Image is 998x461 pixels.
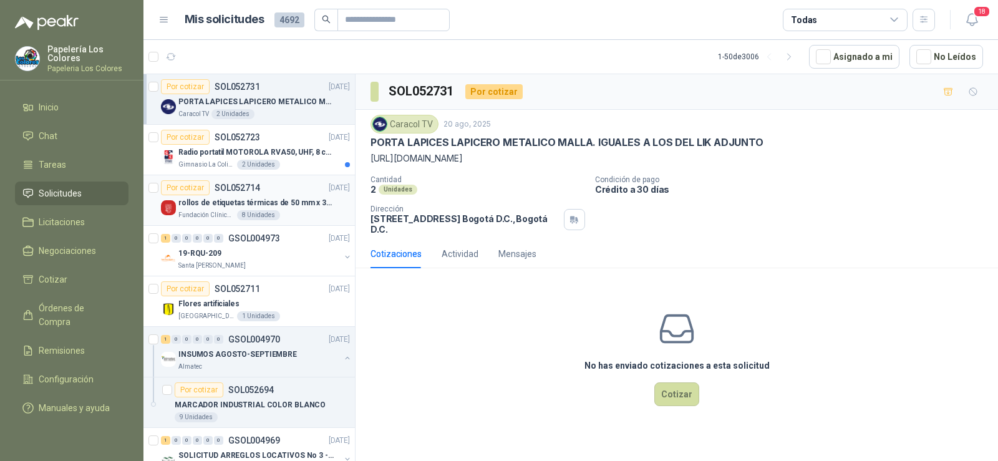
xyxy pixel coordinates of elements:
[161,335,170,344] div: 1
[329,132,350,143] p: [DATE]
[228,436,280,445] p: GSOL004969
[15,367,128,391] a: Configuración
[39,372,94,386] span: Configuración
[228,335,280,344] p: GSOL004970
[203,335,213,344] div: 0
[791,13,817,27] div: Todas
[161,79,210,94] div: Por cotizar
[654,382,699,406] button: Cotizar
[329,334,350,346] p: [DATE]
[143,74,355,125] a: Por cotizarSOL052731[DATE] Company LogoPORTA LAPICES LAPICERO METALICO MALLA. IGUALES A LOS DEL L...
[178,362,202,372] p: Almatec
[175,382,223,397] div: Por cotizar
[178,311,235,321] p: [GEOGRAPHIC_DATA]
[178,298,240,310] p: Flores artificiales
[39,401,110,415] span: Manuales y ayuda
[161,301,176,316] img: Company Logo
[161,200,176,215] img: Company Logo
[329,435,350,447] p: [DATE]
[215,284,260,293] p: SOL052711
[373,117,387,131] img: Company Logo
[193,234,202,243] div: 0
[498,247,536,261] div: Mensajes
[161,281,210,296] div: Por cotizar
[39,344,85,357] span: Remisiones
[178,248,221,260] p: 19-RQU-209
[178,261,246,271] p: Santa [PERSON_NAME]
[161,436,170,445] div: 1
[161,251,176,266] img: Company Logo
[161,332,352,372] a: 1 0 0 0 0 0 GSOL004970[DATE] Company LogoINSUMOS AGOSTO-SEPTIEMBREAlmatec
[39,273,67,286] span: Cotizar
[175,412,218,422] div: 9 Unidades
[371,175,585,184] p: Cantidad
[178,147,334,158] p: Radio portatil MOTOROLA RVA50, UHF, 8 canales, 500MW
[322,15,331,24] span: search
[39,244,96,258] span: Negociaciones
[203,234,213,243] div: 0
[178,197,334,209] p: rollos de etiquetas térmicas de 50 mm x 30 mm
[172,335,181,344] div: 0
[161,130,210,145] div: Por cotizar
[15,296,128,334] a: Órdenes de Compra
[215,82,260,91] p: SOL052731
[329,283,350,295] p: [DATE]
[15,396,128,420] a: Manuales y ayuda
[178,349,297,361] p: INSUMOS AGOSTO-SEPTIEMBRE
[371,136,763,149] p: PORTA LAPICES LAPICERO METALICO MALLA. IGUALES A LOS DEL LIK ADJUNTO
[214,234,223,243] div: 0
[178,210,235,220] p: Fundación Clínica Shaio
[442,247,478,261] div: Actividad
[178,109,209,119] p: Caracol TV
[595,175,993,184] p: Condición de pago
[39,301,117,329] span: Órdenes de Compra
[39,215,85,229] span: Licitaciones
[215,133,260,142] p: SOL052723
[143,377,355,428] a: Por cotizarSOL052694MARCADOR INDUSTRIAL COLOR BLANCO9 Unidades
[228,234,280,243] p: GSOL004973
[182,436,191,445] div: 0
[39,187,82,200] span: Solicitudes
[39,158,66,172] span: Tareas
[143,276,355,327] a: Por cotizarSOL052711[DATE] Company LogoFlores artificiales[GEOGRAPHIC_DATA]1 Unidades
[185,11,264,29] h1: Mis solicitudes
[389,82,455,101] h3: SOL052731
[15,95,128,119] a: Inicio
[172,436,181,445] div: 0
[371,152,983,165] p: [URL][DOMAIN_NAME]
[15,182,128,205] a: Solicitudes
[15,210,128,234] a: Licitaciones
[718,47,799,67] div: 1 - 50 de 3006
[143,175,355,226] a: Por cotizarSOL052714[DATE] Company Logorollos de etiquetas térmicas de 50 mm x 30 mmFundación Clí...
[47,65,128,72] p: Papeleria Los Colores
[329,182,350,194] p: [DATE]
[443,119,491,130] p: 20 ago, 2025
[182,335,191,344] div: 0
[39,129,57,143] span: Chat
[371,213,559,235] p: [STREET_ADDRESS] Bogotá D.C. , Bogotá D.C.
[161,99,176,114] img: Company Logo
[161,231,352,271] a: 1 0 0 0 0 0 GSOL004973[DATE] Company Logo19-RQU-209Santa [PERSON_NAME]
[178,96,334,108] p: PORTA LAPICES LAPICERO METALICO MALLA. IGUALES A LOS DEL LIK ADJUNTO
[584,359,770,372] h3: No has enviado cotizaciones a esta solicitud
[237,311,280,321] div: 1 Unidades
[15,124,128,148] a: Chat
[274,12,304,27] span: 4692
[595,184,993,195] p: Crédito a 30 días
[329,81,350,93] p: [DATE]
[161,234,170,243] div: 1
[16,47,39,70] img: Company Logo
[161,150,176,165] img: Company Logo
[214,335,223,344] div: 0
[379,185,417,195] div: Unidades
[175,399,326,411] p: MARCADOR INDUSTRIAL COLOR BLANCO
[203,436,213,445] div: 0
[193,436,202,445] div: 0
[973,6,991,17] span: 18
[15,15,79,30] img: Logo peakr
[809,45,899,69] button: Asignado a mi
[15,268,128,291] a: Cotizar
[161,352,176,367] img: Company Logo
[214,436,223,445] div: 0
[161,180,210,195] div: Por cotizar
